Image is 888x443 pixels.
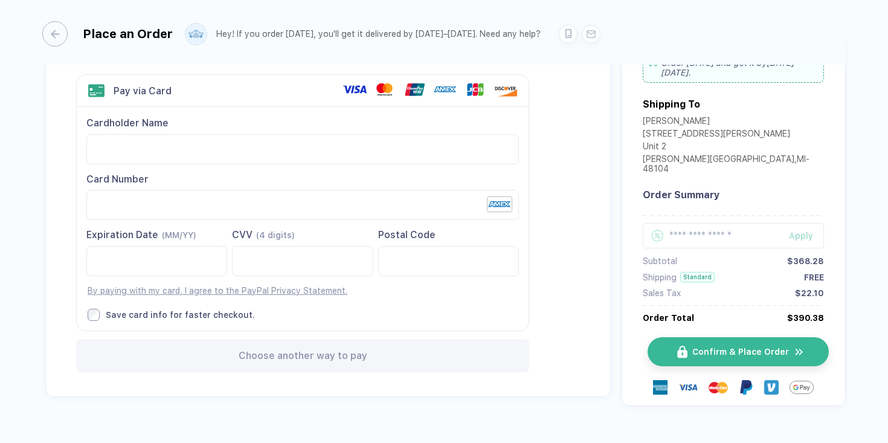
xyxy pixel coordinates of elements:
div: Sales Tax [643,288,681,298]
span: (4 digits) [256,230,295,240]
div: [STREET_ADDRESS][PERSON_NAME] [643,129,824,141]
div: Apply [789,231,824,241]
div: CVV [232,228,373,242]
div: FREE [804,272,824,282]
div: Cardholder Name [86,117,519,130]
input: Save card info for faster checkout. [88,309,100,321]
div: [PERSON_NAME][GEOGRAPHIC_DATA] , MI - 48104 [643,154,824,176]
span: (MM/YY) [162,230,196,240]
img: GPay [790,375,814,399]
img: visa [678,378,698,397]
button: iconConfirm & Place Ordericon [648,337,829,366]
div: Shipping [643,272,677,282]
iframe: To enrich screen reader interactions, please activate Accessibility in Grammarly extension settings [97,190,509,219]
div: Standard [680,272,715,282]
button: Apply [774,223,824,248]
img: master-card [709,378,728,397]
img: Venmo [764,380,779,395]
iframe: To enrich screen reader interactions, please activate Accessibility in Grammarly extension settings [97,247,217,276]
img: icon [677,345,687,358]
div: Unit 2 [643,141,824,154]
div: Save card info for faster checkout. [106,309,255,320]
div: Choose another way to pay [76,339,529,372]
div: Order Total [643,313,694,323]
div: $22.10 [795,288,824,298]
span: Confirm & Place Order [692,347,789,357]
div: $390.38 [787,313,824,323]
iframe: To enrich screen reader interactions, please activate Accessibility in Grammarly extension settings [242,247,362,276]
div: Place an Order [83,27,173,41]
div: Order [DATE] and get it by [DATE]–[DATE] . [643,53,824,83]
div: $368.28 [787,256,824,266]
img: user profile [185,24,207,45]
div: Pay via Card [114,85,172,97]
span: Choose another way to pay [239,350,367,361]
iframe: To enrich screen reader interactions, please activate Accessibility in Grammarly extension settings [388,247,509,276]
img: icon [794,346,805,357]
div: Order Summary [643,189,824,201]
div: Expiration Date [86,228,227,242]
div: Hey! If you order [DATE], you'll get it delivered by [DATE]–[DATE]. Need any help? [216,29,541,39]
iframe: To enrich screen reader interactions, please activate Accessibility in Grammarly extension settings [97,135,509,164]
img: Paypal [739,380,753,395]
div: Shipping To [643,99,700,110]
img: express [653,380,668,395]
div: Card Number [86,173,519,186]
div: Postal Code [378,228,519,242]
a: By paying with my card, I agree to the PayPal Privacy Statement. [88,286,347,296]
div: [PERSON_NAME] [643,116,824,129]
div: Subtotal [643,256,677,266]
